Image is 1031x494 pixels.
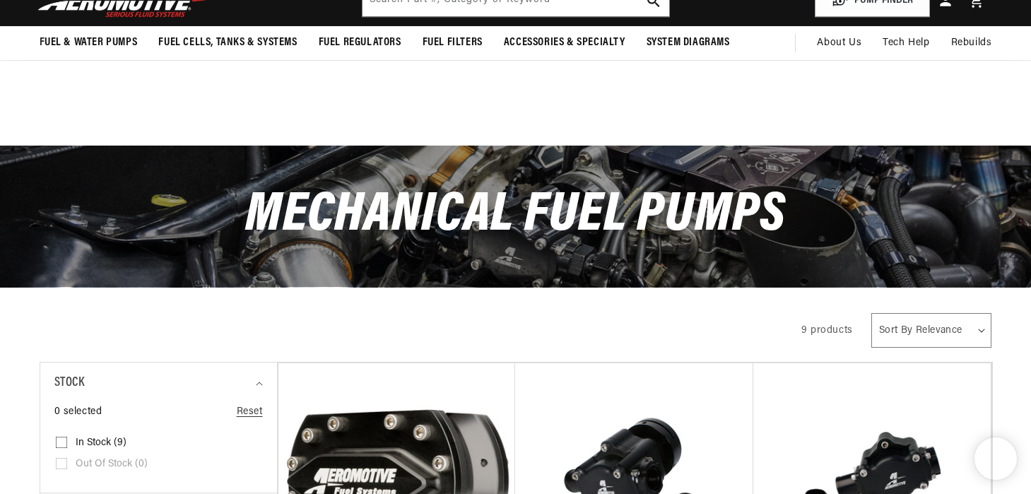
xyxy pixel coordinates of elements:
summary: Accessories & Specialty [493,26,636,59]
span: In stock (9) [76,437,126,449]
summary: Rebuilds [941,26,1003,60]
span: Accessories & Specialty [504,35,625,50]
span: 9 products [801,325,853,336]
span: Fuel Cells, Tanks & Systems [158,35,297,50]
summary: Fuel Filters [412,26,493,59]
span: Fuel Filters [423,35,483,50]
summary: System Diagrams [636,26,741,59]
a: Reset [237,404,263,420]
span: Out of stock (0) [76,458,148,471]
span: Fuel & Water Pumps [40,35,138,50]
span: Mechanical Fuel Pumps [245,188,786,244]
summary: Fuel Cells, Tanks & Systems [148,26,307,59]
a: About Us [806,26,872,60]
span: System Diagrams [647,35,730,50]
span: 0 selected [54,404,102,420]
span: Tech Help [883,35,929,51]
span: About Us [817,37,861,48]
span: Stock [54,373,85,394]
span: Rebuilds [951,35,992,51]
summary: Fuel Regulators [308,26,412,59]
summary: Fuel & Water Pumps [29,26,148,59]
summary: Stock (0 selected) [54,363,263,404]
summary: Tech Help [872,26,940,60]
span: Fuel Regulators [319,35,401,50]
